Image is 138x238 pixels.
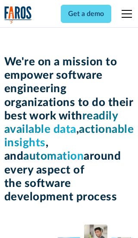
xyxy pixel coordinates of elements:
[116,3,134,24] div: menu
[4,110,119,135] span: readily available data
[61,5,111,23] a: Get a demo
[4,6,32,24] img: Logo of the analytics and reporting company Faros.
[4,55,134,204] h1: We're on a mission to empower software engineering organizations to do their best work with , , a...
[4,6,32,24] a: home
[23,151,84,162] span: automation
